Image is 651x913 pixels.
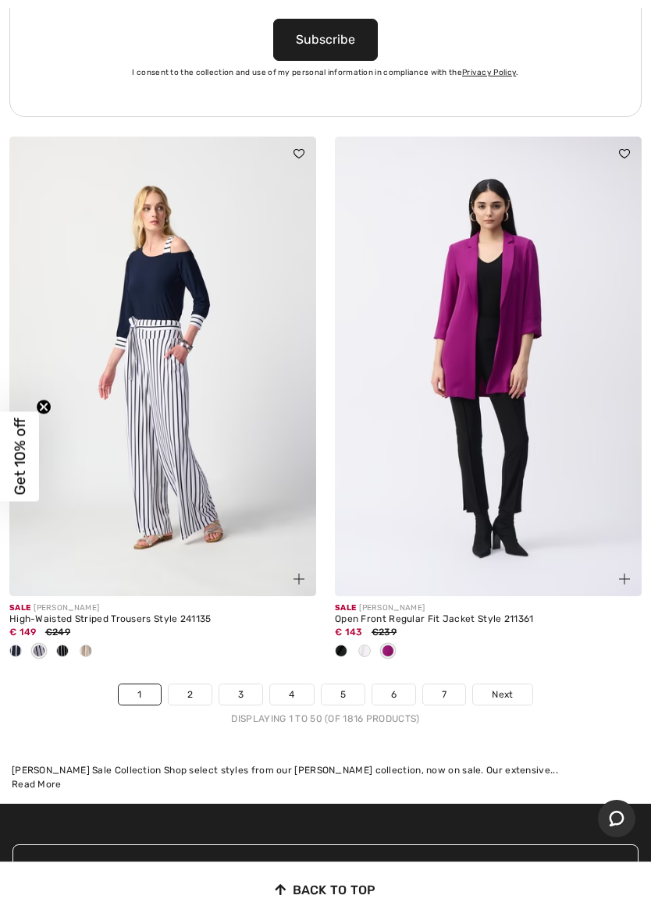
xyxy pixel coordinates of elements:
span: Sale [9,603,30,613]
span: € 143 [335,627,363,638]
button: Subscribe [273,19,378,61]
span: Get 10% off [11,418,29,496]
div: [PERSON_NAME] [9,602,316,614]
div: High-Waisted Striped Trousers Style 241135 [9,614,316,625]
a: 5 [322,684,365,705]
label: I consent to the collection and use of my personal information in compliance with the . [132,67,518,79]
div: Dune/vanilla [74,639,98,665]
img: High-Waisted Striped Trousers Style 241135. Midnight Blue/Vanilla [9,137,316,597]
div: [PERSON_NAME] Sale Collection Shop select styles from our [PERSON_NAME] collection, now on sale. ... [12,763,639,777]
div: Black [329,639,353,665]
iframe: Opens a widget where you can chat to one of our agents [598,800,635,839]
span: Sale [335,603,356,613]
div: Empress [376,639,400,665]
span: €249 [45,627,70,638]
a: 3 [219,684,262,705]
div: Open Front Regular Fit Jacket Style 211361 [335,614,642,625]
img: plus_v2.svg [619,574,630,584]
a: 7 [423,684,465,705]
span: € 149 [9,627,37,638]
span: Read More [12,779,62,790]
img: heart_black_full.svg [619,149,630,158]
div: Black/Vanilla [51,639,74,665]
div: [PERSON_NAME] [335,602,642,614]
img: plus_v2.svg [293,574,304,584]
a: Next [473,684,532,705]
div: Midnight Blue/Vanilla [4,639,27,665]
span: Next [492,687,513,702]
a: Privacy Policy [462,68,516,77]
button: Close teaser [36,400,52,415]
img: heart_black_full.svg [293,149,304,158]
div: Vanilla [353,639,376,665]
a: 1 [119,684,160,705]
span: €239 [372,627,397,638]
a: 6 [372,684,415,705]
a: 4 [270,684,313,705]
div: Vanilla/Midnight Blue [27,639,51,665]
img: Open Front Regular Fit Jacket Style 211361. Black [335,137,642,597]
a: 2 [169,684,212,705]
